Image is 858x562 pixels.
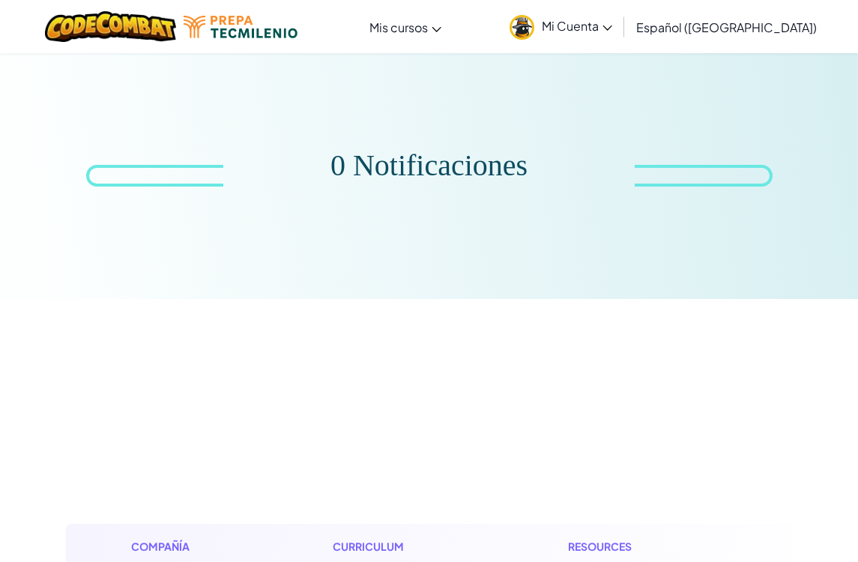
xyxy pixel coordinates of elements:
[369,19,428,35] span: Mis cursos
[502,3,620,50] a: Mi Cuenta
[568,539,728,555] h1: Resources
[629,7,824,47] a: Español ([GEOGRAPHIC_DATA])
[636,19,817,35] span: Español ([GEOGRAPHIC_DATA])
[131,539,256,555] h1: Compañía
[184,16,297,38] img: Tecmilenio logo
[362,7,449,47] a: Mis cursos
[330,154,528,176] div: 0 Notificaciones
[542,18,612,34] span: Mi Cuenta
[510,15,534,40] img: avatar
[333,539,492,555] h1: Curriculum
[45,11,176,42] img: CodeCombat logo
